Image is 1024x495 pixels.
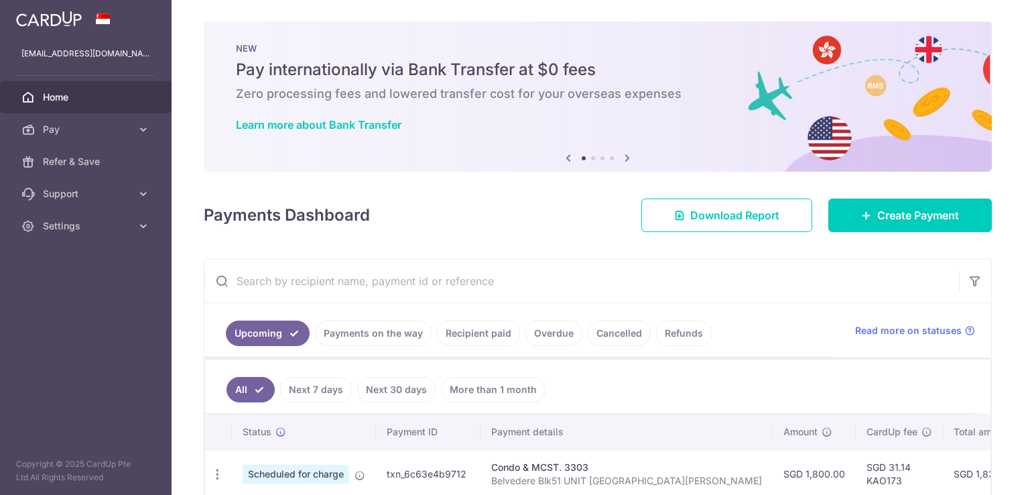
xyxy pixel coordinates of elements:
a: Learn more about Bank Transfer [236,118,401,131]
a: Recipient paid [437,321,520,346]
a: Refunds [656,321,712,346]
span: Amount [783,425,818,439]
span: Settings [43,219,131,233]
th: Payment ID [376,415,481,449]
a: Create Payment [828,199,992,232]
span: Home [43,91,131,104]
span: Refer & Save [43,155,131,168]
a: Overdue [525,321,582,346]
a: Upcoming [226,321,310,346]
p: Belvedere Blk51 UNIT [GEOGRAPHIC_DATA][PERSON_NAME] [491,474,762,488]
a: More than 1 month [441,377,546,402]
input: Search by recipient name, payment id or reference [204,260,959,302]
h4: Payments Dashboard [204,203,370,227]
span: Pay [43,123,131,136]
p: [EMAIL_ADDRESS][DOMAIN_NAME] [21,47,150,60]
a: Cancelled [588,321,651,346]
span: Status [243,425,271,439]
div: Condo & MCST. 3303 [491,461,762,474]
p: NEW [236,43,960,54]
span: Scheduled for charge [243,465,349,484]
span: Create Payment [877,207,959,223]
span: Download Report [690,207,779,223]
span: Support [43,187,131,201]
th: Payment details [481,415,773,449]
a: Next 30 days [357,377,436,402]
h5: Pay internationally via Bank Transfer at $0 fees [236,59,960,80]
a: Read more on statuses [855,324,975,337]
h6: Zero processing fees and lowered transfer cost for your overseas expenses [236,86,960,102]
span: Total amt. [954,425,998,439]
img: Bank transfer banner [204,21,992,172]
a: Download Report [641,199,812,232]
a: Next 7 days [280,377,352,402]
a: Payments on the way [315,321,432,346]
img: CardUp [16,11,82,27]
span: Read more on statuses [855,324,962,337]
a: All [227,377,275,402]
span: CardUp fee [867,425,917,439]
